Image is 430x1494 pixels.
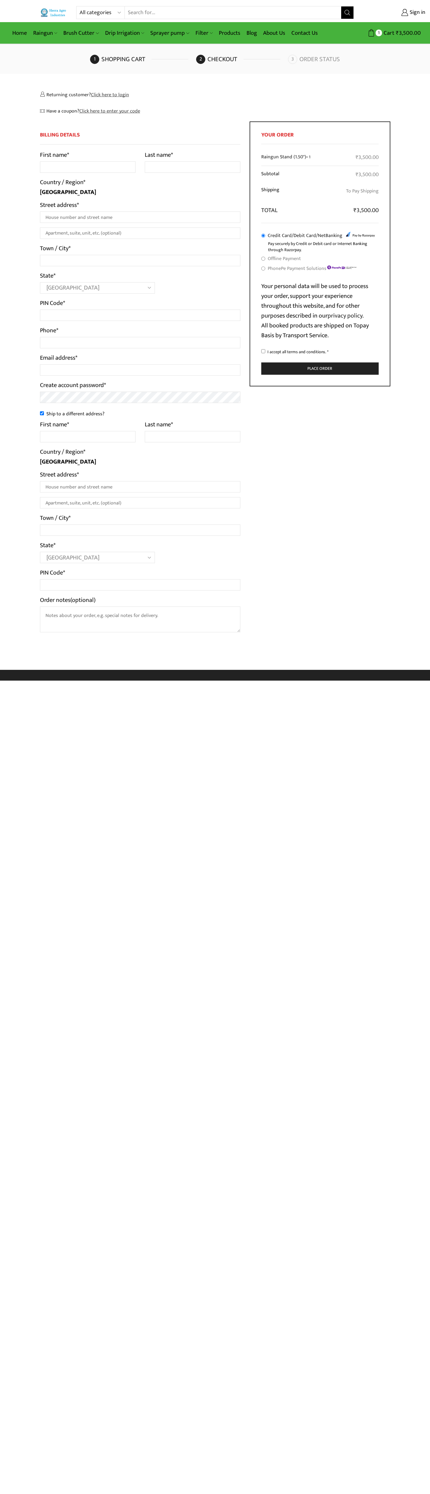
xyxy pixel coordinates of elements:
p: Your personal data will be used to process your order, support your experience throughout this we... [261,281,379,340]
img: Credit Card/Debit Card/NetBanking [344,231,375,239]
th: Subtotal [261,166,330,183]
button: Place order [261,362,379,375]
bdi: 3,500.00 [353,205,379,215]
label: Email address [40,353,77,363]
label: Last name [145,420,173,429]
div: Returning customer? [40,91,390,98]
label: State [40,271,56,281]
input: Apartment, suite, unit, etc. (optional) [40,227,241,239]
a: Drip Irrigation [102,26,147,40]
label: PIN Code [40,568,65,578]
span: 1 [376,30,382,36]
strong: [GEOGRAPHIC_DATA] [40,456,96,467]
span: I accept all terms and conditions. [267,348,326,355]
span: Billing Details [40,130,80,140]
label: Order notes [40,595,96,605]
bdi: 3,500.00 [356,170,379,179]
a: Enter your coupon code [79,107,140,115]
input: I accept all terms and conditions. * [261,349,265,353]
label: Country / Region [40,447,85,457]
span: ₹ [396,28,399,38]
label: PhonePe Payment Solutions [268,264,357,273]
label: Street address [40,470,79,480]
a: 1 Cart ₹3,500.00 [360,27,421,39]
label: First name [40,420,69,429]
strong: [GEOGRAPHIC_DATA] [40,187,96,197]
span: Your order [261,130,294,140]
a: Sprayer pump [147,26,192,40]
label: State [40,540,56,550]
button: Search button [341,6,353,19]
a: Filter [192,26,216,40]
label: Country / Region [40,177,85,187]
abbr: required [327,348,329,355]
span: Cart [382,29,394,37]
a: Home [9,26,30,40]
label: Town / City [40,513,71,523]
label: Town / City [40,243,71,253]
span: ₹ [353,205,357,215]
bdi: 3,500.00 [396,28,421,38]
a: Blog [243,26,260,40]
input: Ship to a different address? [40,411,44,415]
span: ₹ [356,170,358,179]
span: ₹ [356,153,358,162]
span: Ship to a different address? [46,410,105,418]
label: First name [40,150,69,160]
a: Contact Us [288,26,321,40]
p: Pay securely by Credit or Debit card or Internet Banking through Razorpay. [268,241,379,253]
input: House number and street name [40,211,241,223]
input: Search for... [125,6,341,19]
a: About Us [260,26,288,40]
a: Shopping cart [90,55,195,64]
label: PIN Code [40,298,65,308]
strong: × 1 [306,153,310,160]
div: Have a coupon? [40,108,390,115]
span: (optional) [70,595,96,605]
a: Brush Cutter [60,26,102,40]
label: Credit Card/Debit Card/NetBanking [268,231,377,240]
label: Create account password [40,380,106,390]
th: Shipping [261,183,330,202]
label: To Pay Shipping [346,187,379,196]
bdi: 3,500.00 [356,153,379,162]
label: Phone [40,326,58,335]
input: Apartment, suite, unit, etc. (optional) [40,497,241,508]
a: Products [216,26,243,40]
a: Sign in [363,7,425,18]
label: Street address [40,200,79,210]
label: Offline Payment [268,254,301,263]
img: PhonePe Payment Solutions [326,265,357,270]
span: Sign in [408,9,425,17]
input: House number and street name [40,481,241,492]
td: Raingun Stand (1.50") [261,150,330,166]
a: Click here to login [91,91,129,99]
th: Total [261,202,330,215]
label: Last name [145,150,173,160]
a: Raingun [30,26,60,40]
a: privacy policy [328,310,362,321]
